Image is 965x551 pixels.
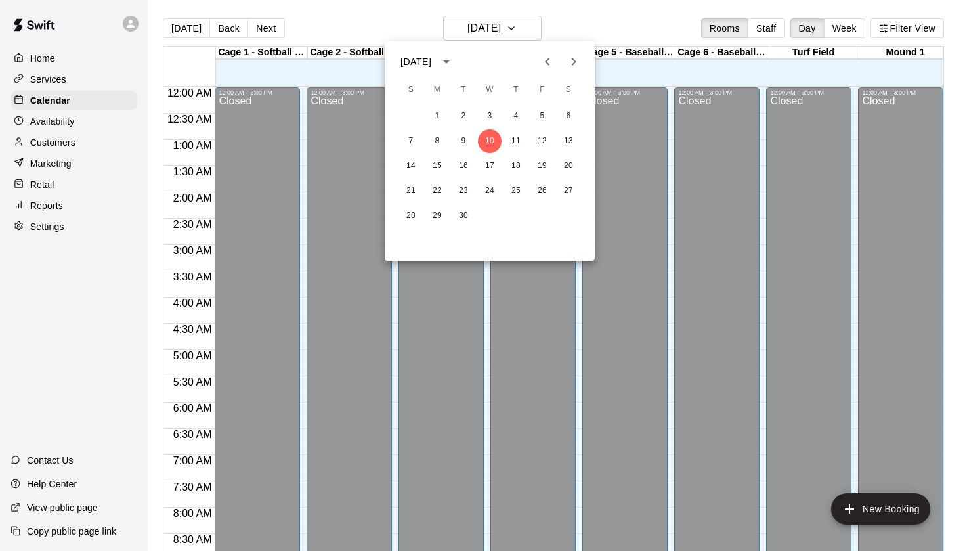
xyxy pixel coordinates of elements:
span: Thursday [504,77,528,103]
div: [DATE] [400,55,431,69]
button: 23 [452,179,475,203]
button: 10 [478,129,502,153]
button: 22 [425,179,449,203]
button: 26 [530,179,554,203]
span: Tuesday [452,77,475,103]
button: 16 [452,154,475,178]
button: 19 [530,154,554,178]
button: 21 [399,179,423,203]
button: 7 [399,129,423,153]
button: 25 [504,179,528,203]
button: 6 [557,104,580,128]
button: 8 [425,129,449,153]
button: 9 [452,129,475,153]
span: Wednesday [478,77,502,103]
span: Monday [425,77,449,103]
button: 14 [399,154,423,178]
button: 17 [478,154,502,178]
button: 18 [504,154,528,178]
button: 1 [425,104,449,128]
button: 15 [425,154,449,178]
button: Next month [561,49,587,75]
button: Previous month [534,49,561,75]
span: Saturday [557,77,580,103]
button: 24 [478,179,502,203]
button: 3 [478,104,502,128]
span: Friday [530,77,554,103]
button: 30 [452,204,475,228]
button: 12 [530,129,554,153]
span: Sunday [399,77,423,103]
button: 4 [504,104,528,128]
button: 5 [530,104,554,128]
button: 13 [557,129,580,153]
button: 20 [557,154,580,178]
button: 27 [557,179,580,203]
button: 28 [399,204,423,228]
button: 11 [504,129,528,153]
button: 29 [425,204,449,228]
button: 2 [452,104,475,128]
button: calendar view is open, switch to year view [435,51,458,73]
